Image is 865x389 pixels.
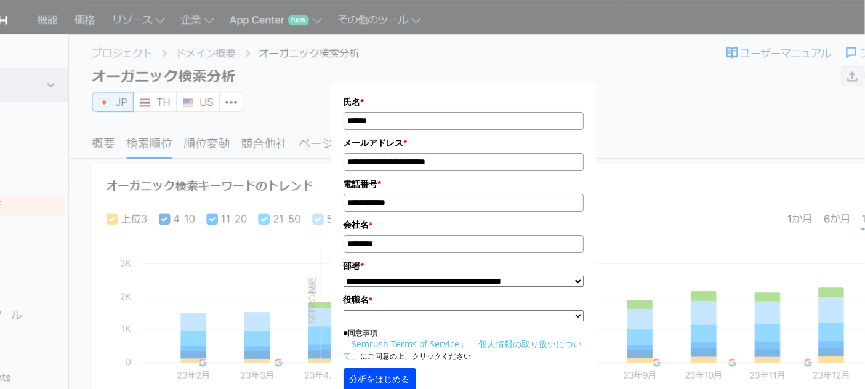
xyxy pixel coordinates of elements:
[344,338,469,350] a: 「Semrush Terms of Service」
[344,136,584,150] label: メールアドレス
[344,338,582,361] a: 「個人情報の取り扱いについて」
[344,293,584,307] label: 役職名
[344,218,584,231] label: 会社名
[344,95,584,109] label: 氏名
[344,327,584,362] p: ■同意事項 にご同意の上、クリックください
[344,259,584,273] label: 部署
[344,177,584,191] label: 電話番号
